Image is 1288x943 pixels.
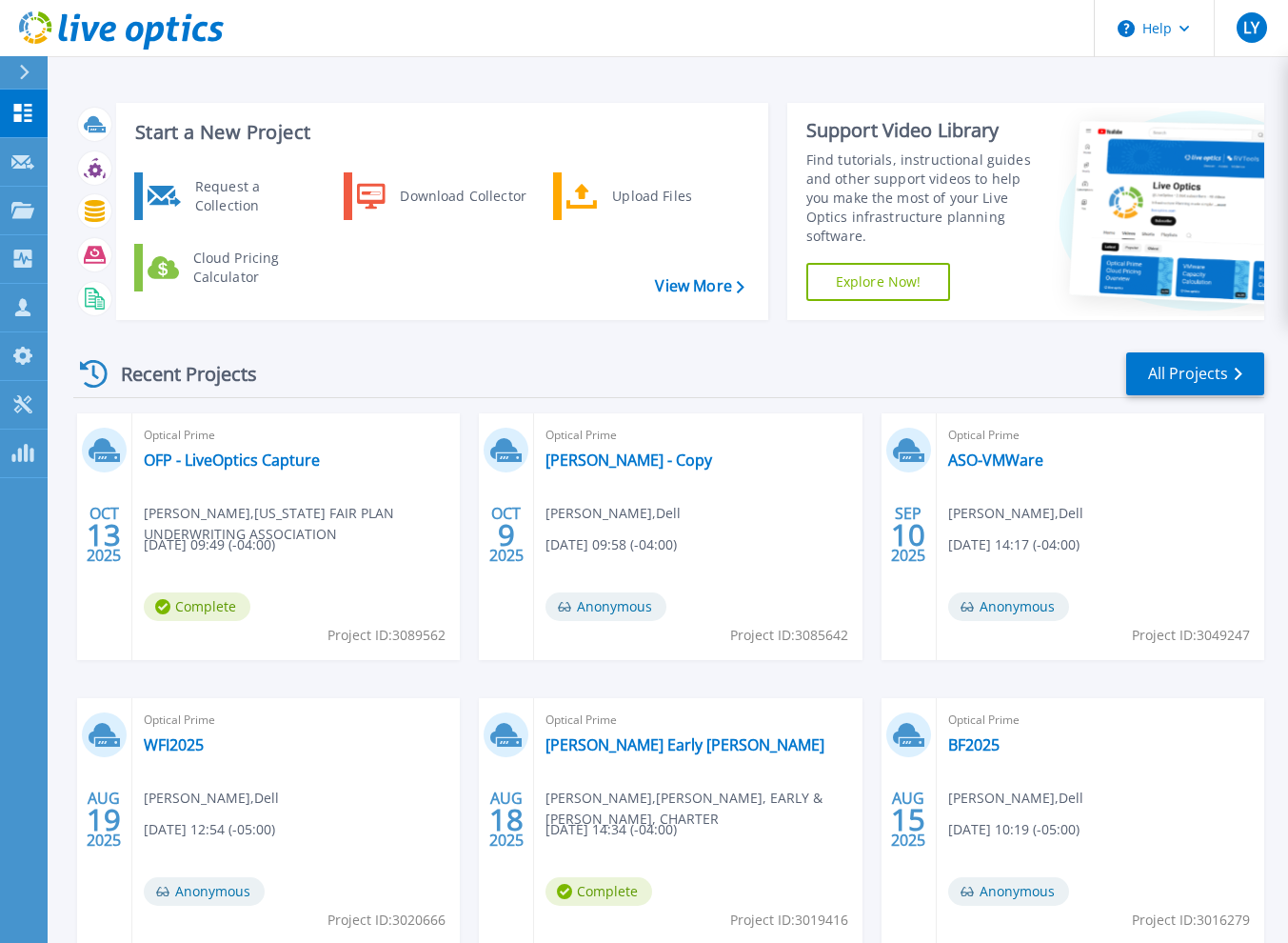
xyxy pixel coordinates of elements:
[545,788,862,830] span: [PERSON_NAME] , [PERSON_NAME], EARLY & [PERSON_NAME], CHARTER
[86,785,122,854] div: AUG 2025
[1243,20,1259,35] span: LY
[948,425,1253,446] span: Optical Prime
[390,177,534,215] div: Download Collector
[545,877,652,906] span: Complete
[144,534,275,555] span: [DATE] 09:49 (-04:00)
[545,534,677,555] span: [DATE] 09:58 (-04:00)
[1126,352,1264,395] a: All Projects
[135,122,743,143] h3: Start a New Project
[545,592,666,621] span: Anonymous
[891,812,925,828] span: 15
[488,785,525,854] div: AUG 2025
[344,172,539,220] a: Download Collector
[806,263,951,301] a: Explore Now!
[545,710,850,731] span: Optical Prime
[87,812,121,828] span: 19
[545,503,681,524] span: [PERSON_NAME] , Dell
[1132,625,1250,646] span: Project ID: 3049247
[86,500,122,570] div: OCT 2025
[553,172,748,220] a: Upload Files
[545,819,677,840] span: [DATE] 14:34 (-04:00)
[806,150,1043,246] div: Find tutorials, instructional guides and other support videos to help you make the most of your L...
[948,503,1083,524] span: [PERSON_NAME] , Dell
[134,244,329,291] a: Cloud Pricing Calculator
[144,425,448,446] span: Optical Prime
[498,527,515,543] span: 9
[144,592,250,621] span: Complete
[73,351,283,397] div: Recent Projects
[891,527,925,543] span: 10
[948,710,1253,731] span: Optical Prime
[948,534,1080,555] span: [DATE] 14:17 (-04:00)
[545,451,712,470] a: [PERSON_NAME] - Copy
[655,277,743,295] a: View More
[545,735,824,754] a: [PERSON_NAME] Early [PERSON_NAME]
[1132,910,1250,931] span: Project ID: 3016279
[144,710,448,731] span: Optical Prime
[144,735,204,754] a: WFI2025
[144,503,460,545] span: [PERSON_NAME] , [US_STATE] FAIR PLAN UNDERWRITING ASSOCIATION
[890,500,926,570] div: SEP 2025
[488,500,525,570] div: OCT 2025
[186,177,325,215] div: Request a Collection
[134,172,329,220] a: Request a Collection
[144,819,275,840] span: [DATE] 12:54 (-05:00)
[948,451,1043,470] a: ASO-VMWare
[730,625,848,646] span: Project ID: 3085642
[489,812,524,828] span: 18
[144,788,279,809] span: [PERSON_NAME] , Dell
[948,592,1069,621] span: Anonymous
[184,249,325,287] div: Cloud Pricing Calculator
[144,877,265,906] span: Anonymous
[806,118,1043,143] div: Support Video Library
[890,785,926,854] div: AUG 2025
[327,625,446,646] span: Project ID: 3089562
[327,910,446,931] span: Project ID: 3020666
[545,425,850,446] span: Optical Prime
[730,910,848,931] span: Project ID: 3019416
[948,735,1000,754] a: BF2025
[603,177,743,215] div: Upload Files
[87,527,121,543] span: 13
[948,819,1080,840] span: [DATE] 10:19 (-05:00)
[948,788,1083,809] span: [PERSON_NAME] , Dell
[144,451,320,470] a: OFP - LiveOptics Capture
[948,877,1069,906] span: Anonymous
